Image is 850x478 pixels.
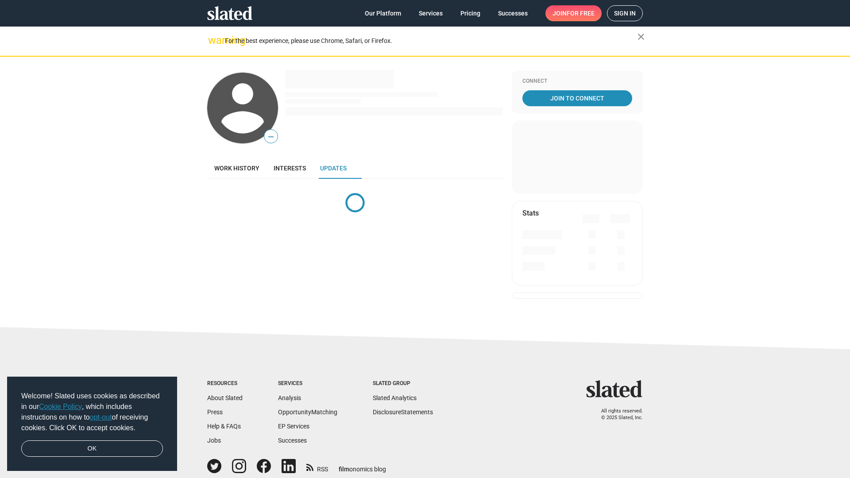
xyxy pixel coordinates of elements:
a: Work history [207,158,267,179]
a: Analysis [278,394,301,401]
a: Pricing [453,5,487,21]
a: OpportunityMatching [278,409,337,416]
span: for free [567,5,595,21]
a: dismiss cookie message [21,440,163,457]
a: About Slated [207,394,243,401]
a: Press [207,409,223,416]
a: EP Services [278,423,309,430]
a: Services [412,5,450,21]
a: DisclosureStatements [373,409,433,416]
a: Our Platform [358,5,408,21]
a: Jobs [207,437,221,444]
a: filmonomics blog [339,458,386,474]
span: Successes [498,5,528,21]
p: All rights reserved. © 2025 Slated, Inc. [592,408,643,421]
span: Updates [320,165,347,172]
span: Pricing [460,5,480,21]
div: Slated Group [373,380,433,387]
a: opt-out [90,413,112,421]
span: Join [552,5,595,21]
mat-icon: close [636,31,646,42]
a: Successes [278,437,307,444]
span: Welcome! Slated uses cookies as described in our , which includes instructions on how to of recei... [21,391,163,433]
span: Sign in [614,6,636,21]
div: Services [278,380,337,387]
span: Interests [274,165,306,172]
a: Interests [267,158,313,179]
a: RSS [306,460,328,474]
span: film [339,466,349,473]
mat-icon: warning [208,35,219,46]
a: Updates [313,158,354,179]
a: Cookie Policy [39,403,82,410]
a: Slated Analytics [373,394,417,401]
div: Connect [522,78,632,85]
mat-card-title: Stats [522,208,539,218]
span: Our Platform [365,5,401,21]
a: Join To Connect [522,90,632,106]
a: Joinfor free [545,5,602,21]
span: Services [419,5,443,21]
a: Successes [491,5,535,21]
span: Work history [214,165,259,172]
div: Resources [207,380,243,387]
a: Help & FAQs [207,423,241,430]
a: Sign in [607,5,643,21]
span: Join To Connect [524,90,630,106]
span: — [264,131,278,143]
div: For the best experience, please use Chrome, Safari, or Firefox. [225,35,637,47]
div: cookieconsent [7,377,177,471]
